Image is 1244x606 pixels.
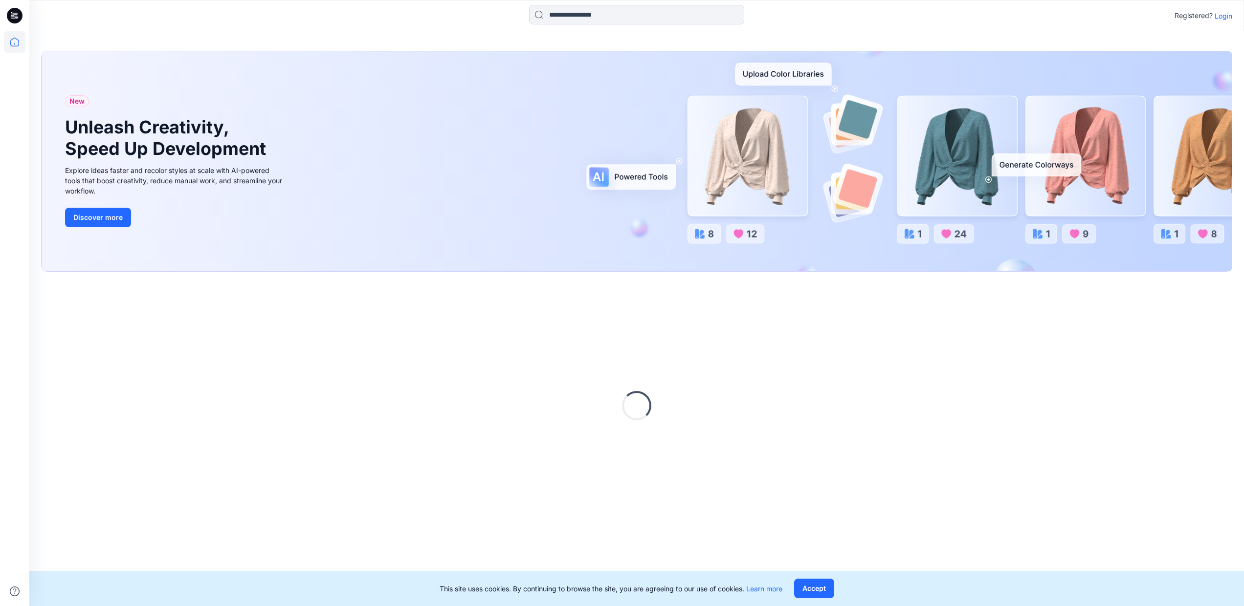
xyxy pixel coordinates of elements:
[65,208,131,227] button: Discover more
[440,584,782,594] p: This site uses cookies. By continuing to browse the site, you are agreeing to our use of cookies.
[65,165,285,196] div: Explore ideas faster and recolor styles at scale with AI-powered tools that boost creativity, red...
[1215,11,1232,21] p: Login
[746,584,782,593] a: Learn more
[794,579,834,598] button: Accept
[65,117,270,159] h1: Unleash Creativity, Speed Up Development
[69,95,85,107] span: New
[1175,10,1213,22] p: Registered?
[65,208,285,227] a: Discover more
